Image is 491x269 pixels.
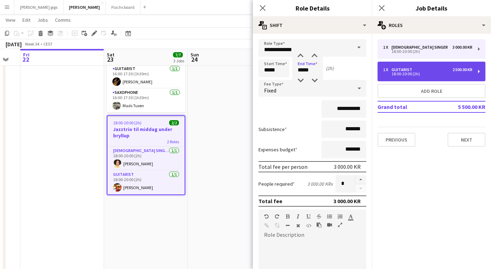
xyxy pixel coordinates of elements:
button: Underline [306,214,311,219]
span: Fixed [264,87,276,94]
app-card-role: [DEMOGRAPHIC_DATA] Singer1/118:00-20:00 (2h)[PERSON_NAME] [108,147,185,171]
app-card-role: Guitarist1/116:00-17:30 (1h30m)[PERSON_NAME] [107,65,185,89]
span: View [6,17,15,23]
div: 3 000.00 KR [452,45,472,50]
button: Italic [296,214,300,219]
button: Increase [355,175,366,184]
div: 3 000.00 KR [334,163,361,170]
div: 3 Jobs [173,58,184,63]
span: Fri [23,51,29,58]
button: HTML Code [306,223,311,228]
div: 18:00-20:00 (2h) [383,50,472,53]
div: 3 000.00 KR [333,198,361,205]
button: Horizontal Line [285,223,290,228]
span: Sat [107,51,115,58]
div: 18:00-20:00 (2h) [383,72,472,76]
span: 24 [189,55,199,63]
button: [PERSON_NAME] [63,0,106,14]
span: 23 [106,55,115,63]
td: Grand total [378,101,441,112]
button: Undo [264,214,269,219]
div: [DEMOGRAPHIC_DATA] Singer [392,45,451,50]
button: [PERSON_NAME] gigs [14,0,63,14]
button: Clear Formatting [296,223,300,228]
button: Insert video [327,222,332,228]
button: Bold [285,214,290,219]
label: Subsistence [258,126,287,132]
app-job-card: 16:00-17:30 (1h30m)2/2Saxofonist til Bryllupsreception2 RolesGuitarist1/116:00-17:30 (1h30m)[PERS... [107,34,185,112]
span: 22 [22,55,29,63]
span: 2 Roles [167,139,179,144]
a: Jobs [35,15,51,25]
app-job-card: 18:00-20:00 (2h)2/2Jazztrio til middag under bryllup2 Roles[DEMOGRAPHIC_DATA] Singer1/118:00-20:0... [107,115,185,195]
div: 2 500.00 KR [452,67,472,72]
span: 7/7 [173,52,183,57]
button: Fullscreen [338,222,343,228]
a: Comms [52,15,74,25]
td: 5 500.00 KR [441,101,485,112]
label: People required [258,181,295,187]
h3: Role Details [253,4,372,13]
div: (2h) [326,65,334,71]
button: Flachs board [106,0,140,14]
button: Text Color [348,214,353,219]
h3: Jazztrio til middag under bryllup [108,126,185,139]
button: Add role [378,84,485,98]
div: 1 x [383,67,392,72]
div: 1 x [383,45,392,50]
div: 3 000.00 KR x [307,181,333,187]
div: Guitarist [392,67,415,72]
span: 18:00-20:00 (2h) [113,120,141,125]
button: Ordered List [338,214,343,219]
label: Expenses budget [258,146,297,153]
span: Week 34 [23,41,41,47]
h3: Job Details [372,4,491,13]
div: CEST [43,41,53,47]
div: [DATE] [6,41,22,48]
span: 2/2 [169,120,179,125]
div: Total fee [258,198,282,205]
div: Shift [253,17,372,34]
button: Redo [275,214,279,219]
button: Paste as plain text [317,222,321,228]
span: Jobs [37,17,48,23]
span: Sun [191,51,199,58]
a: Edit [20,15,33,25]
app-card-role: Guitarist1/118:00-20:00 (2h)[PERSON_NAME] [108,171,185,194]
span: Edit [22,17,30,23]
span: Comms [55,17,71,23]
a: View [3,15,18,25]
button: Previous [378,133,415,147]
button: Unordered List [327,214,332,219]
button: Next [448,133,485,147]
div: Total fee per person [258,163,307,170]
div: Roles [372,17,491,34]
app-card-role: Saxophone1/116:00-17:30 (1h30m)Mads Tuxen [107,89,185,112]
button: Strikethrough [317,214,321,219]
